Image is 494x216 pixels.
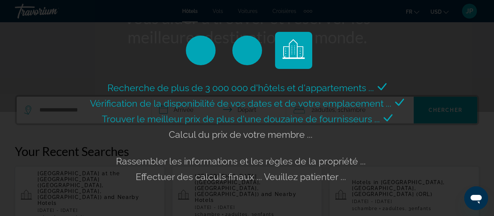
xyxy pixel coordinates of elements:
[102,113,380,124] span: Trouver le meilleur prix de plus d'une douzaine de fournisseurs ...
[464,186,488,210] iframe: Bouton de lancement de la fenêtre de messagerie
[136,171,346,182] span: Effectuer des calculs finaux ... Veuillez patienter ...
[116,156,366,167] span: Rassembler les informations et les règles de la propriété ...
[169,129,313,140] span: Calcul du prix de votre membre ...
[90,98,391,109] span: Vérification de la disponibilité de vos dates et de votre emplacement ...
[107,82,374,93] span: Recherche de plus de 3 000 000 d'hôtels et d'appartements ...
